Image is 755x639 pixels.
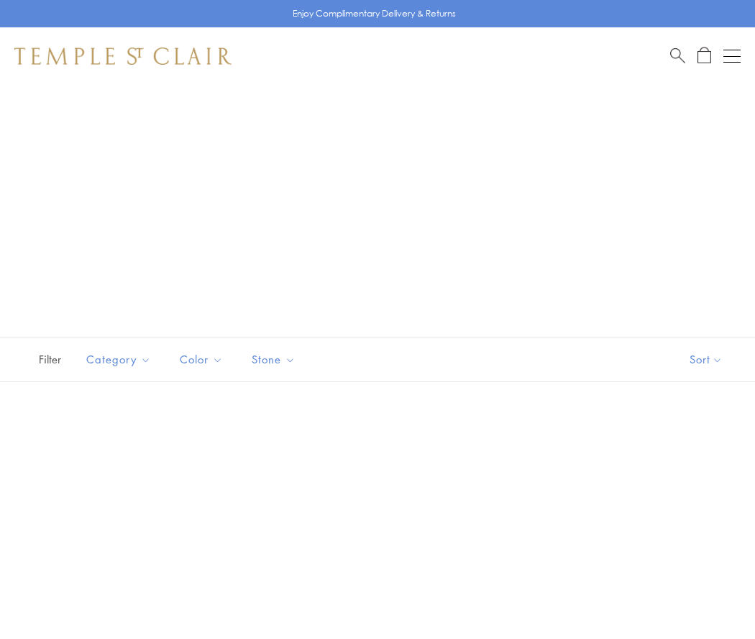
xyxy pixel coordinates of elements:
[723,47,741,65] button: Open navigation
[697,47,711,65] a: Open Shopping Bag
[169,343,234,376] button: Color
[670,47,685,65] a: Search
[657,337,755,381] button: Show sort by
[244,350,306,368] span: Stone
[241,343,306,376] button: Stone
[75,343,162,376] button: Category
[79,350,162,368] span: Category
[293,6,456,21] p: Enjoy Complimentary Delivery & Returns
[14,47,232,65] img: Temple St. Clair
[173,350,234,368] span: Color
